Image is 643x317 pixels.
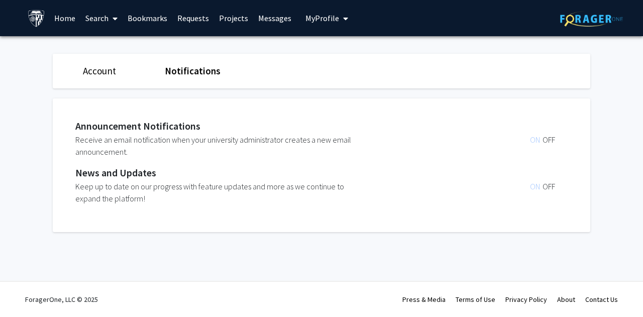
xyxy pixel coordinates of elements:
[585,295,618,304] a: Contact Us
[165,65,221,77] a: Notifications
[123,1,172,36] a: Bookmarks
[75,165,563,180] div: News and Updates
[172,1,214,36] a: Requests
[557,295,575,304] a: About
[8,272,43,309] iframe: Chat
[530,135,543,145] span: ON
[80,1,123,36] a: Search
[75,180,360,204] div: Keep up to date on our progress with feature updates and more as we continue to expand the platform!
[253,1,296,36] a: Messages
[560,11,623,27] img: ForagerOne Logo
[75,134,360,158] div: Receive an email notification when your university administrator creates a new email announcement.
[543,135,555,145] span: OFF
[49,1,80,36] a: Home
[530,181,543,191] span: ON
[214,1,253,36] a: Projects
[83,65,116,77] a: Account
[28,10,45,27] img: Johns Hopkins University Logo
[402,295,446,304] a: Press & Media
[25,282,98,317] div: ForagerOne, LLC © 2025
[543,181,555,191] span: OFF
[75,119,563,134] div: Announcement Notifications
[505,295,547,304] a: Privacy Policy
[456,295,495,304] a: Terms of Use
[305,13,339,23] span: My Profile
